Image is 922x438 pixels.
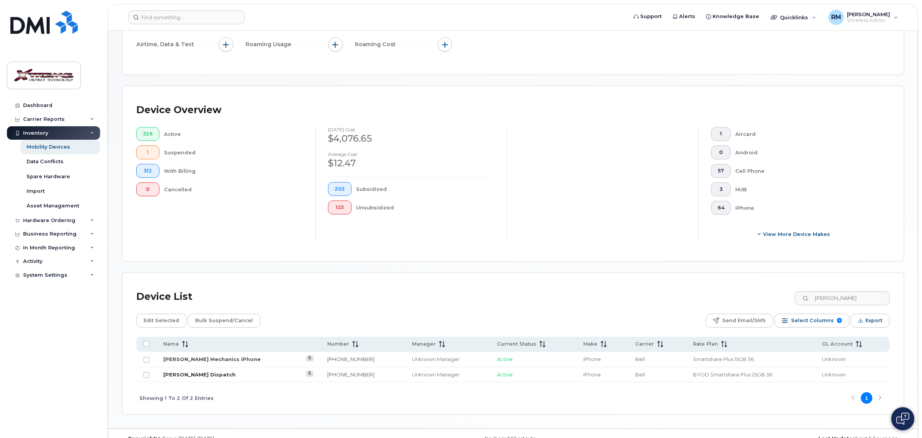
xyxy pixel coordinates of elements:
[735,164,877,178] div: Cell Phone
[667,9,701,24] a: Alerts
[865,315,882,326] span: Export
[735,127,877,141] div: Aircard
[163,371,236,378] a: [PERSON_NAME] Dispatch
[164,164,303,178] div: With Billing
[711,127,731,141] button: 1
[718,131,725,137] span: 1
[412,356,483,363] div: Unknown Manager
[335,186,345,192] span: 202
[143,186,153,192] span: 0
[711,145,731,159] button: 0
[722,315,766,326] span: Send Email/SMS
[136,314,186,328] button: Edit Selected
[635,356,645,362] span: Bell
[136,40,196,48] span: Airtime, Data & Text
[327,341,349,348] span: Number
[718,168,725,174] span: 57
[765,10,822,25] div: Quicklinks
[128,10,245,24] input: Find something...
[635,371,645,378] span: Bell
[851,314,890,328] button: Export
[693,341,718,348] span: Rate Plan
[497,371,513,378] span: Active
[718,149,725,155] span: 0
[847,17,890,23] span: Wireless Admin
[164,127,303,141] div: Active
[583,356,601,362] span: iPhone
[795,291,890,305] input: Search Device List ...
[356,182,495,196] div: Subsidized
[328,152,494,157] h4: Average cost
[328,157,494,170] div: $12.47
[188,314,260,328] button: Bulk Suspend/Cancel
[847,11,890,17] span: [PERSON_NAME]
[763,231,830,238] span: View More Device Makes
[306,356,313,361] a: View Last Bill
[195,315,253,326] span: Bulk Suspend/Cancel
[822,341,853,348] span: GL Account
[780,14,808,20] span: Quicklinks
[335,204,345,211] span: 125
[497,356,513,362] span: Active
[327,356,375,362] a: [PHONE_NUMBER]
[136,127,159,141] button: 326
[328,132,494,145] div: $4,076.65
[640,13,662,20] span: Support
[164,182,303,196] div: Cancelled
[718,186,725,192] span: 3
[822,371,846,378] span: Unknown
[711,164,731,178] button: 57
[136,287,192,307] div: Device List
[328,127,494,132] h4: [DATE] cost
[583,341,597,348] span: Make
[139,392,214,404] span: Showing 1 To 2 Of 2 Entries
[735,182,877,196] div: HUB
[701,9,765,24] a: Knowledge Base
[327,371,375,378] a: [PHONE_NUMBER]
[143,149,153,155] span: 1
[412,371,483,378] div: Unknown Manager
[136,164,159,178] button: 312
[163,356,261,362] a: [PERSON_NAME] Mechanics iPhone
[735,201,877,215] div: iPhone
[837,318,842,323] span: 9
[328,201,351,214] button: 125
[693,356,754,362] span: Smartshare Plus 15GB 36
[822,356,846,362] span: Unknown
[711,182,731,196] button: 3
[711,227,877,241] button: View More Device Makes
[896,413,909,425] img: Open chat
[136,182,159,196] button: 0
[497,341,536,348] span: Current Status
[164,145,303,159] div: Suspended
[328,182,351,196] button: 202
[679,13,695,20] span: Alerts
[713,13,759,20] span: Knowledge Base
[356,201,495,214] div: Unsubsidized
[831,13,841,22] span: RM
[144,315,179,326] span: Edit Selected
[791,315,834,326] span: Select Columns
[693,371,772,378] span: BYOD Smartshare Plus 25GB 36
[136,100,221,120] div: Device Overview
[246,40,294,48] span: Roaming Usage
[306,371,313,377] a: View Last Bill
[861,392,872,404] button: Page 1
[775,314,849,328] button: Select Columns 9
[718,205,725,211] span: 64
[735,145,877,159] div: Android
[635,341,654,348] span: Carrier
[143,131,153,137] span: 326
[706,314,773,328] button: Send Email/SMS
[355,40,398,48] span: Roaming Cost
[583,371,601,378] span: iPhone
[136,145,159,159] button: 1
[143,168,153,174] span: 312
[412,341,436,348] span: Manager
[711,201,731,215] button: 64
[628,9,667,24] a: Support
[823,10,904,25] div: Reggie Mortensen
[163,341,179,348] span: Name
